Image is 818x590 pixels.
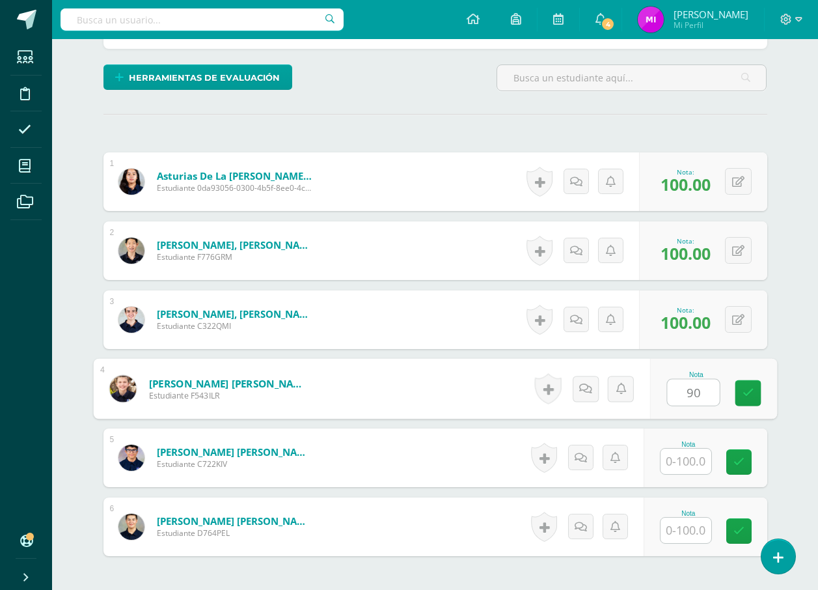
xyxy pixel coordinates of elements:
div: Nota [660,510,717,517]
div: Nota: [661,305,711,315]
a: [PERSON_NAME], [PERSON_NAME] [157,307,313,320]
div: Nota: [661,167,711,176]
span: Estudiante C722KIV [157,458,313,470]
div: Nota [666,371,726,378]
span: Mi Perfil [674,20,748,31]
a: [PERSON_NAME] [PERSON_NAME] [157,514,313,527]
img: f4e256cd06f0099e4a27a9a10622e30e.png [109,375,136,402]
img: 6a80cba1343999df2bfadc6700cfa79b.png [118,238,144,264]
a: [PERSON_NAME] [PERSON_NAME] [157,445,313,458]
a: [PERSON_NAME], [PERSON_NAME] [157,238,313,251]
input: Busca un estudiante aquí... [497,65,767,91]
input: Busca un usuario... [61,8,344,31]
span: Estudiante C322QMI [157,320,313,331]
a: Herramientas de evaluación [103,64,292,90]
div: Nota: [661,236,711,246]
img: f2e208882452251a9d11343117712b7c.png [118,445,144,471]
span: 4 [601,17,615,31]
span: 100.00 [661,173,711,195]
img: 0ed3a8b9d4cc1bfa3f0a861f670773f6.png [118,514,144,540]
div: Nota [660,441,717,448]
span: Estudiante F776GRM [157,251,313,262]
span: 100.00 [661,311,711,333]
a: Asturias de la [PERSON_NAME] [PERSON_NAME] [157,169,313,182]
img: ab55cfa97b70518928bf934be29e7686.png [118,169,144,195]
img: 04d86d0e41efd3ee54deb6b23dd0525a.png [638,7,664,33]
span: Estudiante F543ILR [148,390,309,402]
span: Estudiante D764PEL [157,527,313,539]
span: Estudiante 0da93056-0300-4b5f-8ee0-4c3f16469ddd [157,182,313,193]
img: 32f6d9a106fa40bb96c2781ca18ddeeb.png [118,307,144,333]
input: 0-100.0 [661,449,711,474]
span: 100.00 [661,242,711,264]
span: [PERSON_NAME] [674,8,748,21]
input: 0-100.0 [667,380,719,406]
span: Herramientas de evaluación [129,66,280,90]
a: [PERSON_NAME] [PERSON_NAME] [148,376,309,390]
input: 0-100.0 [661,518,711,543]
